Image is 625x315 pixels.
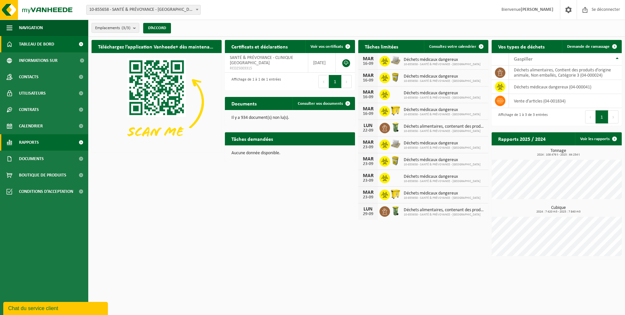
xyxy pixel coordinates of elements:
[492,40,551,53] h2: Vos types de déchets
[19,52,76,69] span: Informations sur l’entreprise
[19,167,66,183] span: Boutique de produits
[19,36,54,52] span: Tableau de bord
[404,163,481,167] span: 10-855658 - SANTÉ & PRÉVOYANCE - [GEOGRAPHIC_DATA]
[390,55,401,66] img: LP-PA-00000-WDN-11
[362,173,375,178] div: MAR
[501,7,553,12] font: Bienvenue
[362,78,375,83] div: 16-09
[509,80,622,94] td: Déchets médicaux dangereux (04-000041)
[298,102,343,106] span: Consulter vos documents
[230,66,303,71] span: RED25003315
[429,45,476,49] span: Consultez votre calendrier
[585,110,596,123] button: Précédent
[495,210,622,213] span: 2024 : 7 420 m3 - 2025 : 7 840 m3
[580,137,610,141] font: Voir les rapports
[3,301,109,315] iframe: chat widget
[404,74,481,79] span: Déchets médicaux dangereux
[495,153,622,157] span: 2024 : 108 476 t - 2025 : 64 254 t
[225,97,263,110] h2: Documents
[92,40,222,53] h2: Téléchargez l’application Vanheede+ dès maintenant !
[390,155,401,166] img: LP-SB-00045-CRB-21
[19,183,73,200] span: Conditions d’acceptation
[404,191,481,196] span: Déchets médicaux dangereux
[342,75,352,88] button: Prochain
[404,124,485,129] span: Déchets alimentaires, contenant des produits d’origine animale, non emballés, catégorie 3
[492,132,552,145] h2: Rapports 2025 / 2024
[362,56,375,62] div: MAR
[329,75,342,88] button: 1
[362,112,375,116] div: 16-09
[404,146,481,150] span: 10-855658 - SANTÉ & PRÉVOYANCE - [GEOGRAPHIC_DATA]
[19,69,39,85] span: Contacts
[362,140,375,145] div: MAR
[390,139,401,150] img: LP-PA-00000-WDN-11
[293,97,354,110] a: Consulter vos documents
[362,90,375,95] div: MAR
[225,132,279,145] h2: Tâches demandées
[362,178,375,183] div: 23-09
[362,128,375,133] div: 22-09
[86,5,201,15] span: 10-855658 - SANTÉ & PRÉVOYANCE - CLINIQUE SAINT-LUC - BOUGE
[362,73,375,78] div: MAR
[404,113,481,117] span: 10-855658 - SANTÉ & PRÉVOYANCE - [GEOGRAPHIC_DATA]
[424,40,488,53] a: Consultez votre calendrier
[514,57,533,62] span: Gaspiller
[19,85,46,102] span: Utilisateurs
[231,116,348,120] p: Il y a 934 document(s) non lu(s).
[404,96,481,100] span: 10-855658 - SANTÉ & PRÉVOYANCE - [GEOGRAPHIC_DATA]
[230,55,293,65] span: SANTÉ & PRÉVOYANCE - CLINIQUE [GEOGRAPHIC_DATA]
[404,57,481,63] span: Déchets médicaux dangereux
[404,196,481,200] span: 10-855658 - SANTÉ & PRÉVOYANCE - [GEOGRAPHIC_DATA]
[362,207,375,212] div: LUN
[404,179,481,183] span: 10-855658 - SANTÉ & PRÉVOYANCE - [GEOGRAPHIC_DATA]
[551,205,566,210] font: Cubique
[404,129,485,133] span: 10-855658 - SANTÉ & PRÉVOYANCE - [GEOGRAPHIC_DATA]
[404,141,481,146] span: Déchets médicaux dangereux
[495,110,548,124] div: Affichage de 1 à 3 de 3 entrées
[567,45,610,49] span: Demande de ramassage
[305,40,354,53] a: Voir vos certificats
[390,122,401,133] img: WB-0140-HPE-GN-50
[404,79,481,83] span: 10-855658 - SANTÉ & PRÉVOYANCE - [GEOGRAPHIC_DATA]
[311,45,343,49] span: Voir vos certificats
[390,72,401,83] img: LP-SB-00045-CRB-21
[404,208,485,213] span: Déchets alimentaires, contenant des produits d’origine animale, non emballés, catégorie 3
[92,23,139,33] button: Emplacements(3/3)
[95,23,130,33] span: Emplacements
[404,91,481,96] span: Déchets médicaux dangereux
[362,162,375,166] div: 23-09
[404,174,481,179] span: Déchets médicaux dangereux
[362,123,375,128] div: LUN
[596,110,608,123] button: 1
[225,40,294,53] h2: Certificats et déclarations
[608,110,618,123] button: Prochain
[19,102,39,118] span: Contrats
[362,62,375,66] div: 16-09
[362,95,375,100] div: 16-09
[231,151,348,156] p: Aucune donnée disponible.
[318,75,329,88] button: Précédent
[358,40,405,53] h2: Tâches limitées
[122,26,130,30] count: (3/3)
[362,195,375,200] div: 23-09
[550,148,566,153] font: Tonnage
[509,94,622,108] td: Vente d’articles (04-001834)
[362,145,375,150] div: 23-09
[362,190,375,195] div: MAR
[521,7,553,12] strong: [PERSON_NAME]
[87,5,200,14] span: 10-855658 - SANTÉ & PRÉVOYANCE - CLINIQUE SAINT-LUC - BOUGE
[92,53,222,151] img: Télécharger l’application VHEPlus
[562,40,621,53] a: Demande de ramassage
[308,53,336,73] td: [DATE]
[143,23,171,33] button: D’ACCORD
[390,205,401,216] img: WB-0140-HPE-GN-50
[19,20,43,36] span: Navigation
[509,65,622,80] td: Déchets alimentaires, Contient des produits d’origine animale, Non emballés, Catégorie 3 (04-000024)
[228,74,281,89] div: Affichage de 1 à 1 de 1 entrées
[19,134,39,151] span: Rapports
[362,106,375,112] div: MAR
[404,213,485,217] span: 10-855658 - SANTÉ & PRÉVOYANCE - [GEOGRAPHIC_DATA]
[404,63,481,66] span: 10-855658 - SANTÉ & PRÉVOYANCE - [GEOGRAPHIC_DATA]
[19,151,44,167] span: Documents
